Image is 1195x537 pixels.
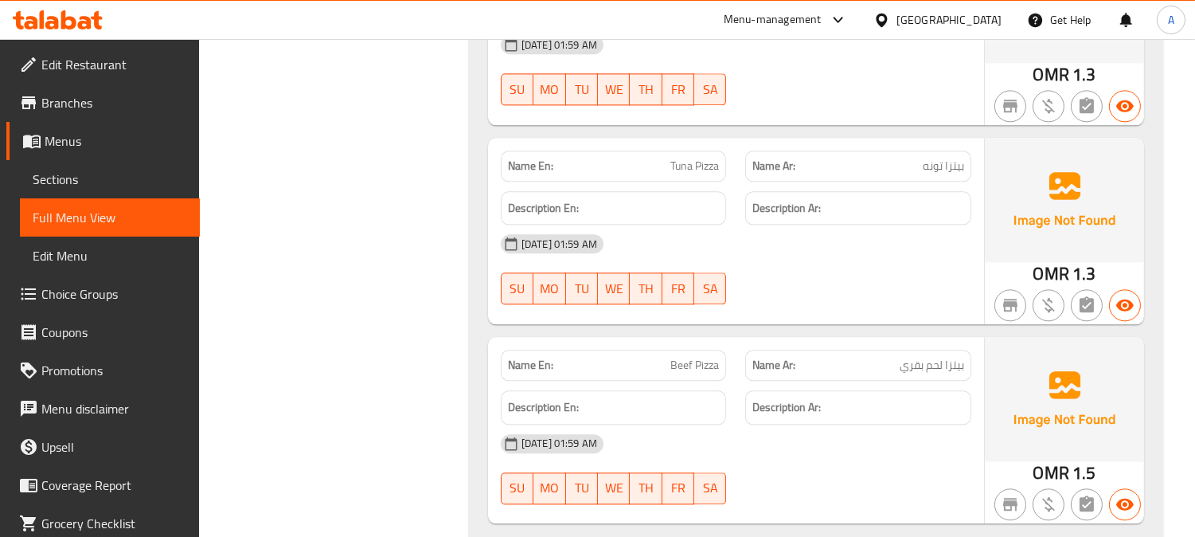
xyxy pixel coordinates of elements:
[1109,90,1141,122] button: Available
[630,472,662,504] button: TH
[33,246,187,265] span: Edit Menu
[508,78,527,101] span: SU
[20,237,200,275] a: Edit Menu
[508,357,553,374] strong: Name En:
[41,514,187,533] span: Grocery Checklist
[41,476,187,495] span: Coverage Report
[572,476,592,500] span: TU
[994,488,1026,520] button: Not branch specific item
[923,158,964,174] span: بيتزا تونه
[41,437,187,457] span: Upsell
[636,476,655,500] span: TH
[1033,59,1069,90] span: OMR
[1168,11,1174,29] span: A
[508,398,579,417] strong: Description En:
[566,73,598,105] button: TU
[566,272,598,304] button: TU
[1071,289,1103,321] button: Not has choices
[636,78,655,101] span: TH
[662,472,694,504] button: FR
[669,476,688,500] span: FR
[501,472,533,504] button: SU
[662,73,694,105] button: FR
[33,208,187,227] span: Full Menu View
[630,272,662,304] button: TH
[1109,488,1141,520] button: Available
[669,277,688,300] span: FR
[533,272,565,304] button: MO
[669,78,688,101] span: FR
[6,313,200,351] a: Coupons
[20,198,200,237] a: Full Menu View
[1072,258,1095,289] span: 1.3
[1033,289,1064,321] button: Purchased item
[515,237,603,252] span: [DATE] 01:59 AM
[533,73,565,105] button: MO
[752,357,795,374] strong: Name Ar:
[508,158,553,174] strong: Name En:
[752,398,821,417] strong: Description Ar:
[1033,258,1069,289] span: OMR
[896,11,1002,29] div: [GEOGRAPHIC_DATA]
[41,399,187,418] span: Menu disclaimer
[6,45,200,84] a: Edit Restaurant
[670,158,719,174] span: Tuna Pizza
[41,284,187,304] span: Choice Groups
[6,84,200,122] a: Branches
[20,160,200,198] a: Sections
[598,272,630,304] button: WE
[752,158,795,174] strong: Name Ar:
[662,272,694,304] button: FR
[598,73,630,105] button: WE
[752,198,821,218] strong: Description Ar:
[501,272,533,304] button: SU
[45,131,187,151] span: Menus
[994,289,1026,321] button: Not branch specific item
[540,78,559,101] span: MO
[515,436,603,451] span: [DATE] 01:59 AM
[501,73,533,105] button: SU
[1033,90,1064,122] button: Purchased item
[1071,488,1103,520] button: Not has choices
[604,78,623,101] span: WE
[508,476,527,500] span: SU
[508,277,527,300] span: SU
[985,337,1144,461] img: Ae5nvW7+0k+MAAAAAElFTkSuQmCC
[566,472,598,504] button: TU
[994,90,1026,122] button: Not branch specific item
[6,122,200,160] a: Menus
[508,198,579,218] strong: Description En:
[6,351,200,390] a: Promotions
[670,357,719,374] span: Beef Pizza
[572,78,592,101] span: TU
[6,275,200,313] a: Choice Groups
[1071,90,1103,122] button: Not has choices
[1072,457,1095,488] span: 1.5
[1033,457,1069,488] span: OMR
[540,277,559,300] span: MO
[694,272,726,304] button: SA
[1109,289,1141,321] button: Available
[533,472,565,504] button: MO
[900,357,964,374] span: بيتزا لحم بقري
[1033,488,1064,520] button: Purchased item
[41,361,187,380] span: Promotions
[6,428,200,466] a: Upsell
[540,476,559,500] span: MO
[604,277,623,300] span: WE
[41,323,187,342] span: Coupons
[694,73,726,105] button: SA
[6,390,200,428] a: Menu disclaimer
[985,138,1144,262] img: Ae5nvW7+0k+MAAAAAElFTkSuQmCC
[701,78,720,101] span: SA
[6,466,200,504] a: Coverage Report
[724,10,822,29] div: Menu-management
[701,476,720,500] span: SA
[630,73,662,105] button: TH
[598,472,630,504] button: WE
[694,472,726,504] button: SA
[515,37,603,53] span: [DATE] 01:59 AM
[604,476,623,500] span: WE
[572,277,592,300] span: TU
[41,93,187,112] span: Branches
